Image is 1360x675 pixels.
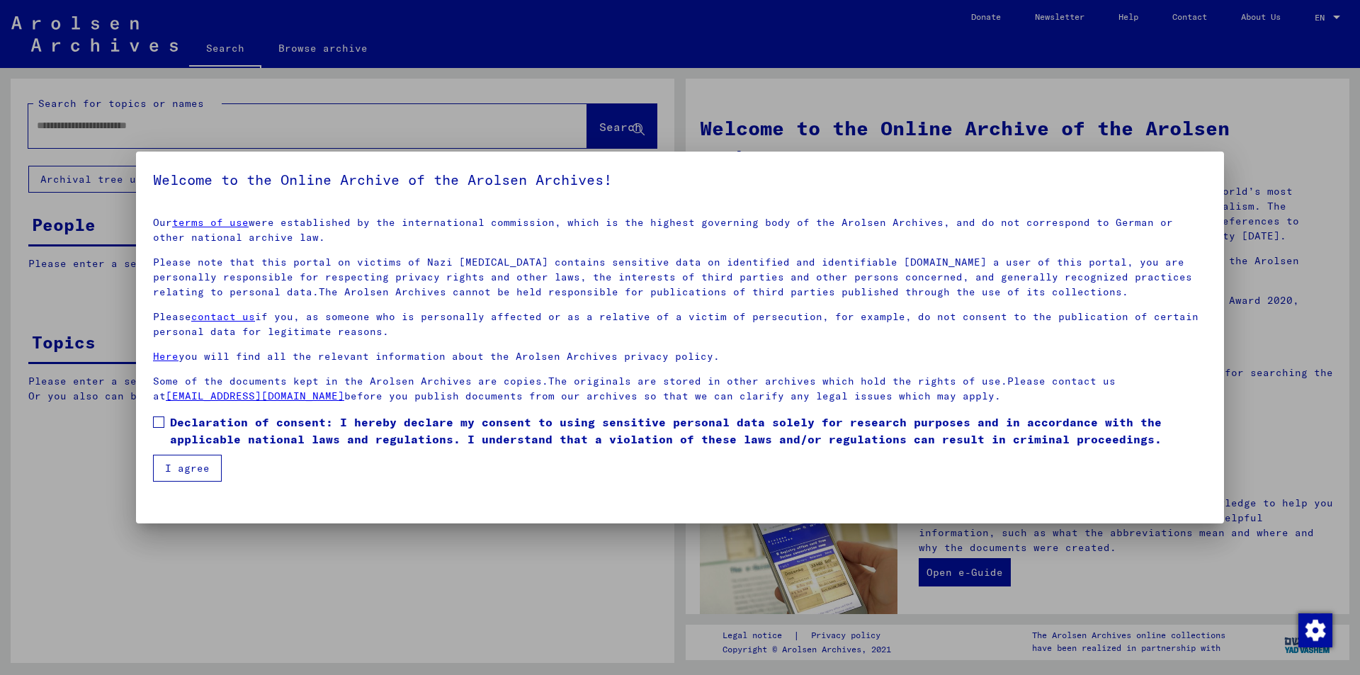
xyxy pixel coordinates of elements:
p: Our were established by the international commission, which is the highest governing body of the ... [153,215,1207,245]
h5: Welcome to the Online Archive of the Arolsen Archives! [153,169,1207,191]
button: I agree [153,455,222,482]
p: Please if you, as someone who is personally affected or as a relative of a victim of persecution,... [153,310,1207,339]
p: Some of the documents kept in the Arolsen Archives are copies.The originals are stored in other a... [153,374,1207,404]
p: you will find all the relevant information about the Arolsen Archives privacy policy. [153,349,1207,364]
a: Here [153,350,178,363]
a: [EMAIL_ADDRESS][DOMAIN_NAME] [166,390,344,402]
span: Declaration of consent: I hereby declare my consent to using sensitive personal data solely for r... [170,414,1207,448]
img: Change consent [1298,613,1332,647]
a: contact us [191,310,255,323]
a: terms of use [172,216,249,229]
p: Please note that this portal on victims of Nazi [MEDICAL_DATA] contains sensitive data on identif... [153,255,1207,300]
